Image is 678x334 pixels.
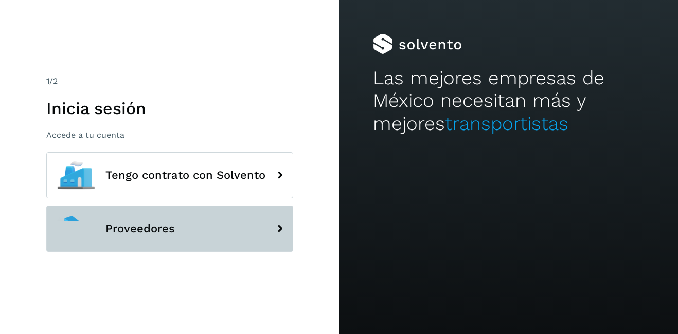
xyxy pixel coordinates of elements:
[46,130,293,140] p: Accede a tu cuenta
[105,222,175,235] span: Proveedores
[373,67,644,135] h2: Las mejores empresas de México necesitan más y mejores
[46,152,293,198] button: Tengo contrato con Solvento
[46,99,293,118] h1: Inicia sesión
[46,206,293,252] button: Proveedores
[46,76,49,86] span: 1
[445,113,568,135] span: transportistas
[105,169,265,181] span: Tengo contrato con Solvento
[46,75,293,87] div: /2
